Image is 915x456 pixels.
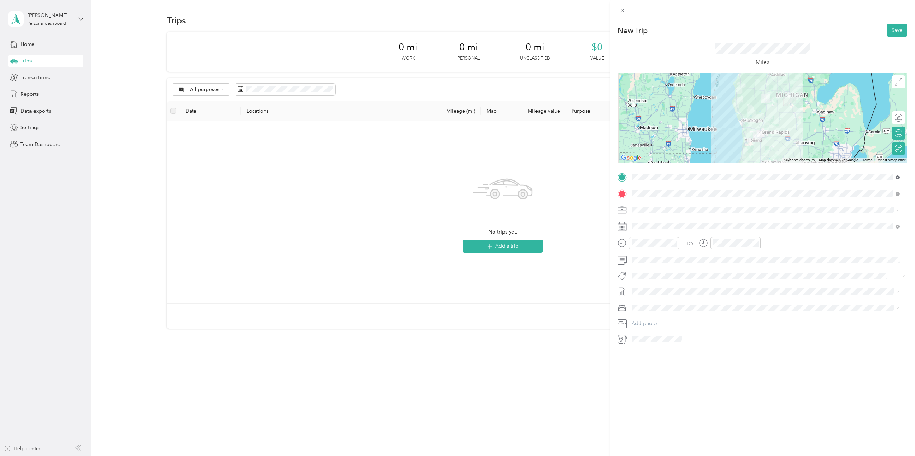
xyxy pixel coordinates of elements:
[875,416,915,456] iframe: Everlance-gr Chat Button Frame
[686,240,693,248] div: TO
[862,158,872,162] a: Terms (opens in new tab)
[619,153,643,163] a: Open this area in Google Maps (opens a new window)
[629,319,907,329] button: Add photo
[618,25,648,36] p: New Trip
[887,24,907,37] button: Save
[619,153,643,163] img: Google
[784,158,815,163] button: Keyboard shortcuts
[877,158,905,162] a: Report a map error
[756,58,769,67] p: Miles
[819,158,858,162] span: Map data ©2025 Google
